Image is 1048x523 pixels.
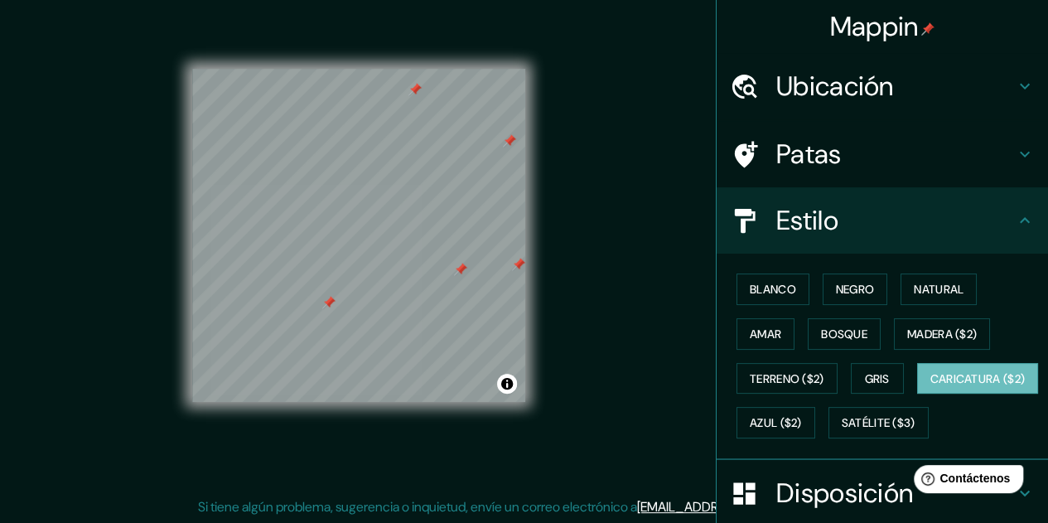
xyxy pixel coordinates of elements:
font: Bosque [821,327,867,341]
font: Patas [776,137,842,172]
font: Caricatura ($2) [930,371,1026,386]
font: Mappin [830,9,919,44]
button: Natural [901,274,977,305]
iframe: Lanzador de widgets de ayuda [901,458,1030,505]
font: Satélite ($3) [842,416,915,431]
font: Amar [750,327,781,341]
button: Amar [736,318,794,350]
button: Madera ($2) [894,318,990,350]
button: Satélite ($3) [828,407,929,438]
font: Ubicación [776,69,894,104]
div: Estilo [717,187,1048,254]
a: [EMAIL_ADDRESS][DOMAIN_NAME] [637,498,842,516]
button: Bosque [808,318,881,350]
font: Natural [914,282,963,297]
button: Terreno ($2) [736,363,838,395]
font: Terreno ($2) [750,371,824,386]
font: Azul ($2) [750,416,802,431]
font: Si tiene algún problema, sugerencia o inquietud, envíe un correo electrónico a [198,498,637,516]
button: Negro [823,274,888,305]
div: Patas [717,121,1048,187]
font: Blanco [750,282,796,297]
div: Ubicación [717,53,1048,119]
font: Estilo [776,203,838,238]
canvas: Mapa [192,69,525,402]
img: pin-icon.png [921,22,935,36]
button: Azul ($2) [736,407,815,438]
button: Caricatura ($2) [917,363,1039,395]
button: Blanco [736,274,809,305]
font: Disposición [776,476,913,511]
button: Activar o desactivar atribución [497,374,517,394]
font: Negro [836,282,875,297]
font: Gris [865,371,890,386]
button: Gris [851,363,904,395]
font: Madera ($2) [907,327,977,341]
